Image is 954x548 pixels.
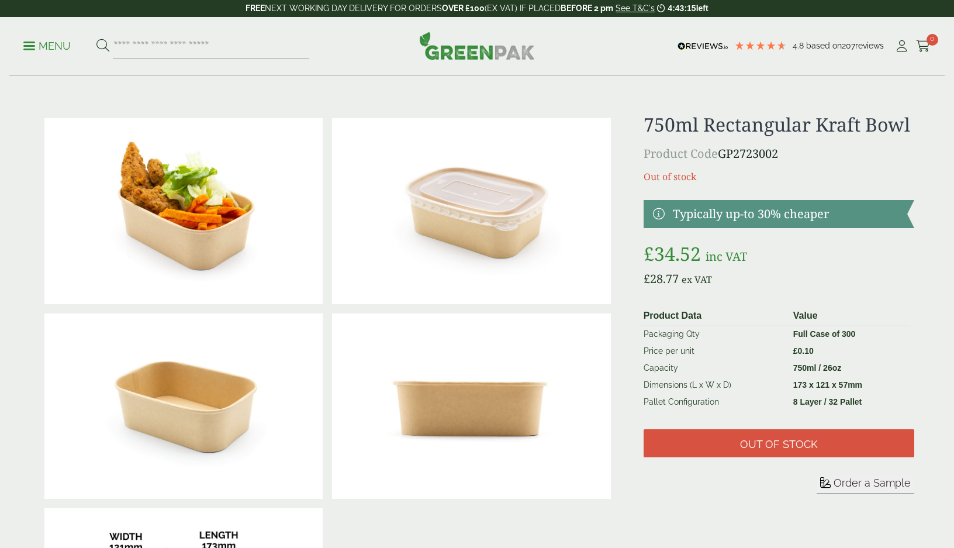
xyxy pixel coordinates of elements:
[678,42,728,50] img: REVIEWS.io
[927,34,938,46] span: 0
[639,343,789,360] td: Price per unit
[419,32,535,60] img: GreenPak Supplies
[793,346,814,356] bdi: 0.10
[644,271,650,287] span: £
[734,40,787,51] div: 4.79 Stars
[916,40,931,52] i: Cart
[332,313,610,499] img: 750ml Rectangular Kraft Bowl Alternate
[44,118,323,304] img: 750ml Rectangular Kraft Bowl With Food Contents
[639,377,789,394] td: Dimensions (L x W x D)
[644,271,679,287] bdi: 28.77
[644,145,914,163] p: GP2723002
[789,306,910,326] th: Value
[842,41,855,50] span: 207
[442,4,485,13] strong: OVER £100
[834,477,911,489] span: Order a Sample
[639,360,789,377] td: Capacity
[23,39,71,53] p: Menu
[561,4,613,13] strong: BEFORE 2 pm
[644,113,914,136] h1: 750ml Rectangular Kraft Bowl
[817,476,914,494] button: Order a Sample
[668,4,696,13] span: 4:43:15
[793,380,862,390] strong: 173 x 121 x 57mm
[793,346,798,356] span: £
[682,273,712,286] span: ex VAT
[696,4,708,13] span: left
[332,118,610,304] img: 750ml Rectangular Kraft Bowl With Lid
[23,39,71,51] a: Menu
[644,146,718,161] span: Product Code
[793,329,856,339] strong: Full Case of 300
[616,4,655,13] a: See T&C's
[639,306,789,326] th: Product Data
[639,326,789,343] td: Packaging Qty
[855,41,884,50] span: reviews
[740,438,818,451] span: Out of stock
[644,241,701,266] bdi: 34.52
[644,170,914,184] p: Out of stock
[706,249,747,264] span: inc VAT
[644,241,654,266] span: £
[806,41,842,50] span: Based on
[793,363,842,373] strong: 750ml / 26oz
[246,4,265,13] strong: FREE
[44,313,323,499] img: 750ml Rectangular Kraft Bowl
[793,397,862,406] strong: 8 Layer / 32 Pallet
[793,41,806,50] span: 4.8
[639,394,789,411] td: Pallet Configuration
[894,40,909,52] i: My Account
[916,37,931,55] a: 0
